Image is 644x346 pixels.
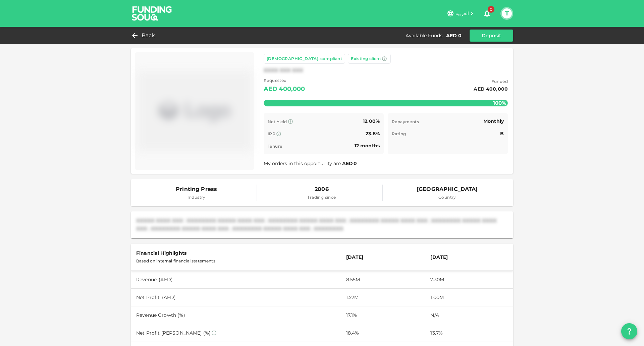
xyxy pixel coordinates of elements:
div: Available Funds : [406,32,443,39]
span: ( AED ) [159,277,173,283]
td: 1.00M [425,288,513,306]
span: Revenue [136,277,157,283]
span: AED [342,160,353,166]
div: XXXX XXX XXX [264,66,303,75]
span: IRR [268,131,275,136]
button: 0 [480,7,494,20]
span: Repayments [392,119,419,124]
span: Printing Press [176,185,217,194]
td: Revenue Growth (%) [131,306,341,324]
span: Rating [392,131,406,136]
span: Net Yield [268,119,287,124]
span: Existing client [351,56,381,61]
div: Based on internal financial statements [136,257,335,265]
span: Country [417,194,478,201]
span: 12 months [355,143,380,149]
td: N/A [425,306,513,324]
span: Tenure [268,144,282,149]
th: [DATE] [341,244,425,271]
span: Requested [264,77,305,84]
button: Deposit [470,30,513,42]
span: 0 [354,160,357,166]
span: [GEOGRAPHIC_DATA] [417,185,478,194]
th: [DATE] [425,244,513,271]
span: B [500,131,504,137]
span: My orders in this opportunity are [264,160,358,166]
div: AED 0 [446,32,462,39]
span: 12.00% [363,118,380,124]
div: [DEMOGRAPHIC_DATA]-compliant [267,55,342,62]
td: Net Profit [PERSON_NAME] (%) [131,324,341,342]
td: 7.30M [425,270,513,288]
span: 23.8% [366,131,380,137]
span: Funded [474,78,508,85]
td: 17.1% [341,306,425,324]
span: ( AED ) [162,294,176,300]
span: Back [142,31,155,40]
div: XXXXX XXXX XXX : XXXXXXXX XXXXX XXXX XXX : XXXXXXXX XXXXX XXXX XXX : XXXXXXXX XXXXX XXXX XXX : XX... [136,217,508,233]
span: Net Profit [136,294,160,300]
span: Trading since [307,194,336,201]
td: 8.55M [341,270,425,288]
span: 0 [488,6,494,13]
td: 1.57M [341,288,425,306]
td: 13.7% [425,324,513,342]
button: question [621,323,637,339]
span: 2006 [307,185,336,194]
span: Industry [176,194,217,201]
span: Monthly [483,118,504,124]
div: Financial Highlights [136,249,335,257]
span: العربية [455,10,469,16]
img: Marketplace Logo [138,55,252,167]
td: 18.4% [341,324,425,342]
button: T [502,8,512,18]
